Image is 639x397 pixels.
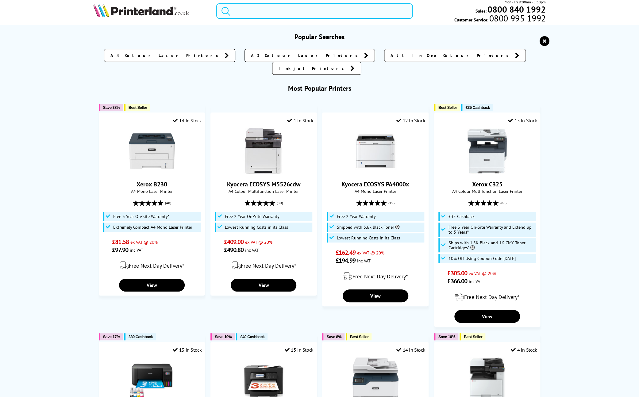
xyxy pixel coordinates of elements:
img: Printerland Logo [93,4,189,17]
span: A3 Colour Laser Printers [251,52,361,59]
span: (48) [165,197,171,209]
img: Xerox C325 [464,128,510,174]
span: £366.00 [447,277,467,285]
span: inc VAT [357,258,371,264]
div: 4 In Stock [511,347,537,353]
span: Best Seller [438,105,457,110]
div: 14 In Stock [396,347,425,353]
a: View [231,279,296,292]
span: £194.99 [336,257,356,265]
span: Sales: [475,8,487,14]
button: Save 38% [99,104,123,111]
a: Printerland Logo [93,4,209,18]
a: All In One Colour Printers [384,49,526,62]
a: Inkjet Printers [272,62,361,75]
a: Xerox C325 [464,169,510,175]
span: Save 16% [438,334,455,339]
a: View [454,310,520,323]
a: View [119,279,185,292]
button: £30 Cashback [124,333,156,340]
span: ex VAT @ 20% [357,250,384,256]
span: A4 Colour Multifunction Laser Printer [214,188,314,194]
input: Se [216,3,413,19]
div: 15 In Stock [508,117,537,124]
span: Free 2 Year On-Site Warranty [225,214,279,219]
span: (19) [388,197,395,209]
button: Best Seller [434,104,460,111]
a: Kyocera ECOSYS PA4000x [341,180,409,188]
img: Kyocera ECOSYS M5526cdw [241,128,287,174]
span: inc VAT [469,278,482,284]
div: modal_delivery [214,257,314,274]
span: 10% Off Using Coupon Code [DATE] [448,256,516,261]
span: (86) [500,197,506,209]
div: 1 In Stock [287,117,314,124]
span: Customer Service: [454,15,546,23]
a: Xerox B230 [129,169,175,175]
span: £35 Cashback [448,214,475,219]
span: 0800 995 1992 [488,15,546,21]
button: £35 Cashback [461,104,493,111]
button: Save 10% [210,333,235,340]
a: A3 Colour Laser Printers [244,49,375,62]
span: Lowest Running Costs in its Class [337,235,400,240]
div: 15 In Stock [284,347,313,353]
div: 13 In Stock [173,347,202,353]
span: A4 Colour Laser Printers [110,52,221,59]
span: ex VAT @ 20% [245,239,272,245]
span: inc VAT [130,247,143,253]
div: modal_delivery [102,257,202,274]
span: Save 38% [103,105,120,110]
span: Free 2 Year Warranty [337,214,376,219]
span: Save 17% [103,334,120,339]
button: Save 16% [434,333,458,340]
a: Kyocera ECOSYS PA4000x [352,169,398,175]
span: A4 Colour Multifunction Laser Printer [437,188,537,194]
span: Best Seller [129,105,147,110]
span: A4 Mono Laser Printer [102,188,202,194]
span: £35 Cashback [465,105,490,110]
span: £490.80 [224,246,244,254]
span: ex VAT @ 20% [469,270,496,276]
b: 0800 840 1992 [487,4,546,15]
img: Xerox B230 [129,128,175,174]
span: Best Seller [350,334,369,339]
button: Best Seller [460,333,486,340]
h3: Popular Searches [93,32,546,41]
button: Save 8% [322,333,344,340]
a: Kyocera ECOSYS M5526cdw [241,169,287,175]
a: 0800 840 1992 [487,6,546,12]
span: Extremely Compact A4 Mono Laser Printer [113,225,192,230]
span: (80) [277,197,283,209]
span: A4 Mono Laser Printer [325,188,425,194]
div: 14 In Stock [173,117,202,124]
a: Xerox B230 [137,180,167,188]
span: Save 8% [326,334,341,339]
button: Best Seller [124,104,150,111]
span: Free 3 Year On-Site Warranty* [113,214,169,219]
img: Kyocera ECOSYS PA4000x [352,128,398,174]
div: modal_delivery [437,288,537,305]
button: £40 Cashback [236,333,268,340]
span: inc VAT [245,247,259,253]
a: A4 Colour Laser Printers [104,49,235,62]
span: Lowest Running Costs in its Class [225,225,288,230]
span: £409.00 [224,238,244,246]
span: Free 3 Year On-Site Warranty and Extend up to 5 Years* [448,225,534,235]
span: All In One Colour Printers [391,52,512,59]
span: £30 Cashback [129,334,153,339]
span: £81.58 [112,238,129,246]
button: Save 17% [99,333,123,340]
span: Save 10% [215,334,232,339]
span: Ships with 1.5K Black and 1K CMY Toner Cartridges* [448,240,534,250]
span: Shipped with 3.6k Black Toner [337,225,399,230]
span: Best Seller [464,334,483,339]
span: £162.49 [336,249,356,257]
div: modal_delivery [325,268,425,285]
a: Kyocera ECOSYS M5526cdw [227,180,300,188]
h3: Most Popular Printers [93,84,546,93]
div: 12 In Stock [396,117,425,124]
a: Xerox C325 [472,180,502,188]
span: £305.00 [447,269,467,277]
a: View [343,289,408,302]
